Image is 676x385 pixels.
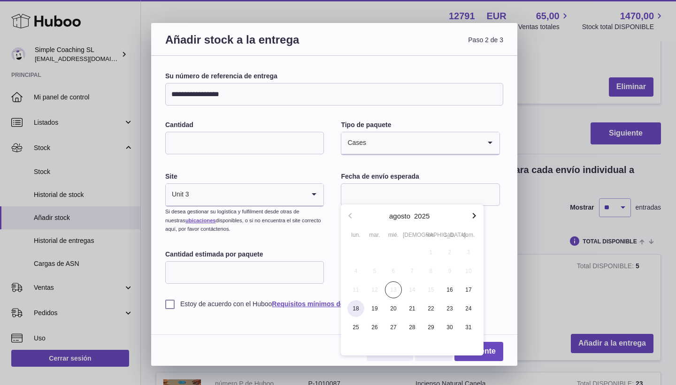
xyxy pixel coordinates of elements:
button: 8 [422,262,440,280]
button: 10 [459,262,478,280]
button: 30 [440,318,459,337]
span: 9 [441,263,458,279]
button: 4 [346,262,365,280]
div: lun. [346,231,365,239]
input: Search for option [190,184,305,205]
input: Search for option [367,132,481,154]
span: 1 [422,244,439,261]
span: 4 [347,263,364,279]
span: 19 [366,300,383,317]
button: 15 [422,280,440,299]
button: 21 [403,299,422,318]
button: 22 [422,299,440,318]
button: 26 [365,318,384,337]
div: dom. [459,231,478,239]
span: 3 [460,244,477,261]
button: 11 [346,280,365,299]
button: 28 [403,318,422,337]
span: 5 [366,263,383,279]
button: 18 [346,299,365,318]
button: 2 [440,243,459,262]
button: 24 [459,299,478,318]
span: 7 [404,263,421,279]
span: 16 [441,281,458,298]
button: 31 [459,318,478,337]
span: 18 [347,300,364,317]
label: Site [165,172,324,181]
button: 9 [440,262,459,280]
div: mié. [384,231,403,239]
button: 27 [384,318,403,337]
button: 12 [365,280,384,299]
button: 23 [440,299,459,318]
span: 20 [385,300,402,317]
a: Requisitos mínimos de envío [272,300,363,308]
span: 22 [422,300,439,317]
button: 17 [459,280,478,299]
button: 29 [422,318,440,337]
span: 26 [366,319,383,336]
button: 5 [365,262,384,280]
label: Su número de referencia de entrega [165,72,503,81]
a: ubicaciones [185,218,216,223]
span: 25 [347,319,364,336]
span: 17 [460,281,477,298]
div: sáb. [440,231,459,239]
span: 21 [404,300,421,317]
button: 6 [384,262,403,280]
button: agosto [389,212,410,219]
button: 14 [403,280,422,299]
button: 3 [459,243,478,262]
button: 20 [384,299,403,318]
span: 11 [347,281,364,298]
div: mar. [365,231,384,239]
button: 16 [440,280,459,299]
small: Si desea gestionar su logística y fulfilment desde otras de nuestras disponibles, o si no encuent... [165,209,321,232]
div: Search for option [166,184,323,206]
button: 13 [384,280,403,299]
label: Cantidad [165,121,324,129]
span: 6 [385,263,402,279]
button: 7 [403,262,422,280]
span: 8 [422,263,439,279]
button: 19 [365,299,384,318]
span: 29 [422,319,439,336]
span: Unit 3 [166,184,190,205]
span: 15 [422,281,439,298]
span: 2 [441,244,458,261]
span: 24 [460,300,477,317]
span: 13 [385,281,402,298]
div: Search for option [341,132,499,155]
span: Cases [341,132,367,154]
span: 10 [460,263,477,279]
span: 14 [404,281,421,298]
label: Estoy de acuerdo con el Huboo [165,300,503,309]
label: Cantidad estimada por paquete [165,250,324,259]
button: 25 [346,318,365,337]
button: 2025 [414,212,430,219]
span: 28 [404,319,421,336]
span: 23 [441,300,458,317]
button: 1 [422,243,440,262]
div: [DEMOGRAPHIC_DATA]. [403,231,422,239]
div: vie. [422,231,440,239]
span: 30 [441,319,458,336]
span: 31 [460,319,477,336]
label: Fecha de envío esperada [341,172,499,181]
span: 27 [385,319,402,336]
label: Tipo de paquete [341,121,499,129]
span: 12 [366,281,383,298]
span: Paso 2 de 3 [334,32,503,58]
h3: Añadir stock a la entrega [165,32,334,58]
